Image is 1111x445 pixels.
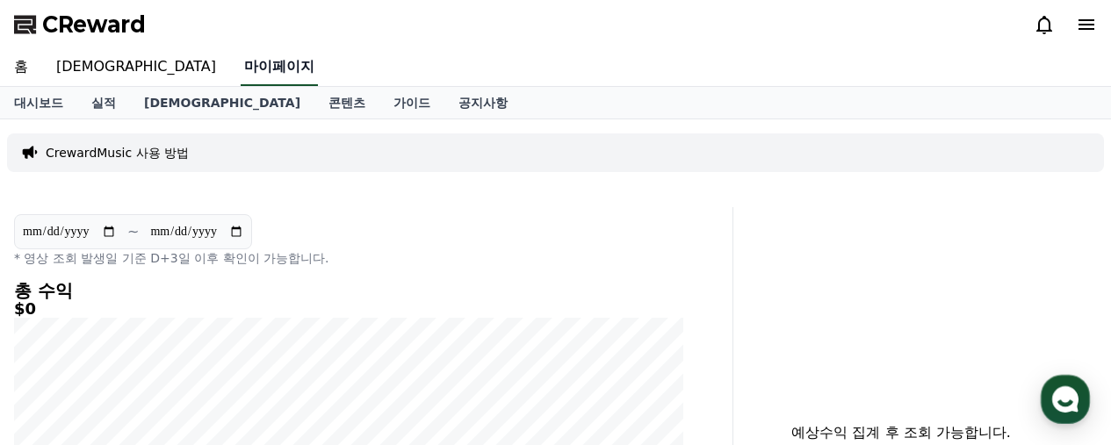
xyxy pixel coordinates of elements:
a: 대화 [116,299,227,343]
a: 가이드 [379,87,444,118]
a: 공지사항 [444,87,522,118]
a: 설정 [227,299,337,343]
span: 대화 [161,327,182,341]
p: ~ [127,221,139,242]
p: * 영상 조회 발생일 기준 D+3일 이후 확인이 가능합니다. [14,249,683,267]
h4: 총 수익 [14,281,683,300]
h5: $0 [14,300,683,318]
span: CReward [42,11,146,39]
span: 홈 [55,326,66,340]
span: 설정 [271,326,292,340]
a: 실적 [77,87,130,118]
a: 마이페이지 [241,49,318,86]
a: CReward [14,11,146,39]
a: [DEMOGRAPHIC_DATA] [130,87,314,118]
a: 홈 [5,299,116,343]
p: 예상수익 집계 후 조회 가능합니다. [747,422,1055,443]
a: 콘텐츠 [314,87,379,118]
a: CrewardMusic 사용 방법 [46,144,189,161]
a: [DEMOGRAPHIC_DATA] [42,49,230,86]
